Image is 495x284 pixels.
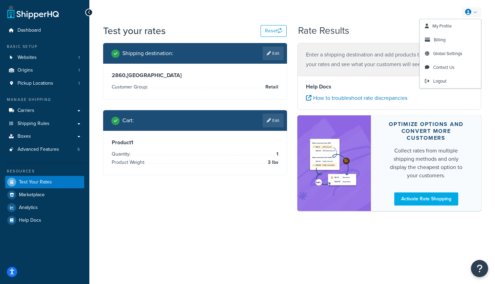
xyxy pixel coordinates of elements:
a: Pickup Locations1 [5,77,84,90]
a: Websites1 [5,51,84,64]
span: Product Weight: [112,159,147,166]
h2: Cart : [122,117,134,124]
a: Analytics [5,201,84,214]
h4: Help Docs [306,83,473,91]
span: Customer Group: [112,83,150,91]
span: Quantity: [112,150,132,158]
button: Open Resource Center [471,260,488,277]
li: Advanced Features [5,143,84,156]
div: Optimize options and convert more customers [387,121,465,141]
span: 1 [275,150,278,158]
a: Contact Us [420,61,481,74]
span: Dashboard [18,28,41,33]
span: Test Your Rates [19,179,52,185]
span: Boxes [18,134,31,139]
a: Dashboard [5,24,84,37]
a: Origins1 [5,64,84,77]
h2: Shipping destination : [122,50,173,56]
h1: Test your rates [103,24,166,38]
a: Advanced Features5 [5,143,84,156]
li: Pickup Locations [5,77,84,90]
span: Logout [433,78,447,84]
h2: Rate Results [298,25,349,36]
a: How to troubleshoot rate discrepancies [306,94,407,102]
span: 1 [78,67,80,73]
span: 5 [77,147,80,152]
span: 1 [78,55,80,61]
span: Global Settings [433,50,462,57]
span: Billing [434,36,445,43]
a: Help Docs [5,214,84,227]
a: Edit [263,114,284,127]
h3: 2860 , [GEOGRAPHIC_DATA] [112,72,278,79]
a: Activate Rate Shopping [394,192,458,206]
a: Marketplace [5,189,84,201]
a: Billing [420,33,481,47]
span: Advanced Features [18,147,59,152]
li: Origins [5,64,84,77]
div: Resources [5,168,84,174]
a: Global Settings [420,47,481,61]
a: Edit [263,46,284,60]
span: Contact Us [433,64,454,71]
div: Manage Shipping [5,97,84,103]
span: Shipping Rules [18,121,49,127]
span: 1 [78,81,80,86]
span: My Profile [432,23,452,29]
img: feature-image-rateshop-7084cbbcb2e67ef1d54c2e976f0e592697130d5817b016cf7cc7e13314366067.png [308,126,361,200]
a: My Profile [420,19,481,33]
a: Test Your Rates [5,176,84,188]
p: Enter a shipping destination and add products to your cart to test your rates and see what your c... [306,50,473,69]
a: Boxes [5,130,84,143]
span: Websites [18,55,37,61]
span: Help Docs [19,218,41,223]
span: Origins [18,67,33,73]
span: 3 lbs [266,158,278,167]
span: Analytics [19,205,38,211]
a: Logout [420,74,481,88]
h3: Product 1 [112,139,278,146]
li: Websites [5,51,84,64]
span: Carriers [18,108,34,114]
a: Shipping Rules [5,117,84,130]
span: Pickup Locations [18,81,53,86]
div: Basic Setup [5,44,84,50]
div: Collect rates from multiple shipping methods and only display the cheapest option to your customers. [387,147,465,180]
button: Reset [261,25,287,37]
a: Carriers [5,104,84,117]
span: Retail [264,83,278,91]
span: Marketplace [19,192,45,198]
